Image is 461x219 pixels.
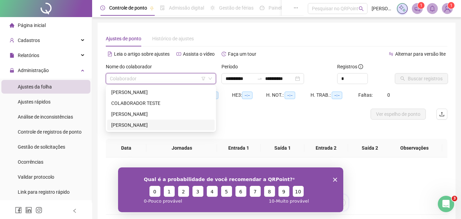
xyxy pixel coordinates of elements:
th: Saída 2 [348,139,392,158]
div: COLABORADOR TESTE [107,98,215,109]
span: --:-- [242,92,253,99]
div: H. TRAB.: [311,91,358,99]
span: [PERSON_NAME] [372,5,393,12]
div: ELIANA DA COLLINA DE MORAES [107,120,215,131]
span: dashboard [260,5,264,10]
span: lock [10,68,14,73]
span: Ajustes da folha [18,84,52,90]
th: Entrada 2 [304,139,348,158]
span: swap-right [257,76,262,81]
span: Faça um tour [228,51,256,57]
div: COLABORADOR TESTE [111,99,211,107]
span: Ocorrências [18,159,43,165]
span: info-circle [358,64,363,69]
span: --:-- [332,92,342,99]
span: search [359,6,364,11]
span: Gestão de férias [219,5,254,11]
sup: 1 [418,2,424,9]
span: filter [201,77,205,81]
iframe: Pesquisa da QRPoint [118,167,343,212]
span: Relatórios [18,53,39,58]
span: Ajustes de ponto [106,36,141,41]
span: sun [210,5,215,10]
iframe: Intercom live chat [438,196,454,212]
div: [PERSON_NAME] [111,88,211,96]
span: Admissão digital [169,5,204,11]
span: down [208,77,212,81]
span: Link para registro rápido [18,189,70,195]
span: file-done [160,5,165,10]
div: EDNALDO FELIZARDO DE LIMA [107,109,215,120]
span: Administração [18,68,49,73]
div: Não há dados [114,190,439,198]
span: pushpin [150,6,154,10]
span: youtube [176,52,181,56]
span: clock-circle [100,5,105,10]
span: Página inicial [18,23,46,28]
th: Observações [387,139,442,158]
th: Data [106,139,146,158]
span: Análise de inconsistências [18,114,73,120]
span: Leia o artigo sobre ajustes [114,51,170,57]
span: 1 [420,3,422,8]
img: sparkle-icon.fc2bf0ac1784a2077858766a79e2daf3.svg [399,5,406,12]
div: [PERSON_NAME] [111,121,211,129]
span: to [257,76,262,81]
span: notification [414,5,420,12]
span: Registros [337,63,363,70]
span: linkedin [25,207,32,214]
label: Nome do colaborador [106,63,156,70]
span: upload [439,111,445,117]
span: Faltas: [358,92,374,98]
span: Cadastros [18,38,40,43]
span: ellipsis [293,5,298,10]
span: 3 [452,196,457,201]
span: Assista o vídeo [183,51,215,57]
span: swap [389,52,393,56]
th: Jornadas [146,139,217,158]
sup: Atualize o seu contato no menu Meus Dados [448,2,455,9]
span: Painel do DP [269,5,295,11]
label: Período [221,63,242,70]
button: Buscar registros [395,73,448,84]
button: Ver espelho de ponto [371,109,426,120]
span: Ajustes rápidos [18,99,51,105]
span: Validar protocolo [18,174,54,180]
span: instagram [35,207,42,214]
th: Entrada 1 [217,139,261,158]
div: HE 3: [232,91,266,99]
span: Observações [392,144,437,152]
span: 0 [387,92,390,98]
div: H. NOT.: [266,91,311,99]
div: ANTONIO DE PAULA MARIANO [107,87,215,98]
span: history [221,52,226,56]
span: Controle de registros de ponto [18,129,82,135]
img: 58982 [442,3,452,14]
span: Histórico de ajustes [152,36,194,41]
span: Controle de ponto [109,5,147,11]
div: [PERSON_NAME] [111,110,211,118]
span: home [10,23,14,28]
span: Gestão de solicitações [18,144,65,150]
span: --:-- [285,92,295,99]
span: Alternar para versão lite [395,51,446,57]
span: facebook [15,207,22,214]
span: left [72,208,77,213]
span: bell [429,5,435,12]
span: file [10,53,14,58]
